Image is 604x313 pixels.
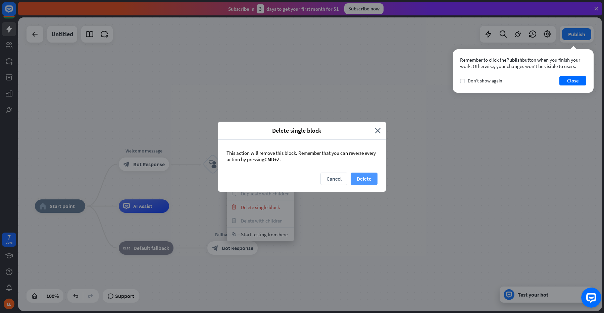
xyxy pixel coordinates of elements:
[351,173,377,185] button: Delete
[264,156,280,163] span: CMD+Z
[576,285,604,313] iframe: LiveChat chat widget
[218,140,386,173] div: This action will remove this block. Remember that you can reverse every action by pressing .
[506,57,522,63] span: Publish
[460,57,586,69] div: Remember to click the button when you finish your work. Otherwise, your changes won’t be visible ...
[468,78,502,84] span: Don't show again
[223,127,370,134] span: Delete single block
[320,173,347,185] button: Cancel
[375,127,381,134] i: close
[559,76,586,85] button: Close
